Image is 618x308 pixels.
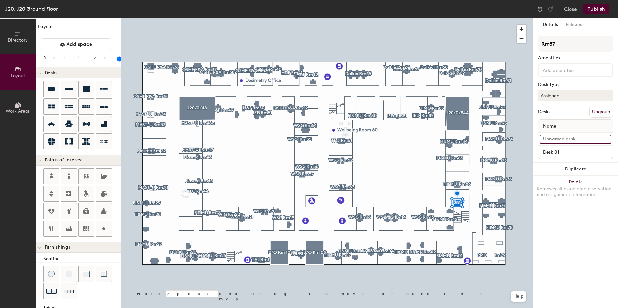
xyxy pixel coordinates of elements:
img: Couch (x2) [46,286,57,296]
div: Desks [538,109,550,115]
img: Redo [547,6,554,12]
button: Couch (middle) [78,266,94,282]
button: Assigned [538,90,613,101]
button: Publish [583,4,609,14]
button: Details [539,18,562,31]
input: Add amenities [541,66,600,74]
span: Points of Interest [45,158,83,163]
button: Couch (x3) [61,283,77,299]
div: Desk Type [538,82,613,87]
span: Layout [11,73,25,78]
img: Couch (middle) [83,271,90,277]
input: Unnamed desk [540,148,611,157]
span: Work Areas [6,108,30,114]
button: Couch (corner) [96,266,112,282]
div: Seating [43,255,121,262]
img: Undo [537,6,543,12]
button: Cushion [61,266,77,282]
button: Couch (x2) [43,283,59,299]
img: Couch (corner) [101,271,107,277]
button: Stool [43,266,59,282]
img: Stool [48,271,55,277]
div: Removes all associated reservation and assignment information [537,186,614,198]
button: Duplicate [533,163,618,176]
button: Ungroup [589,107,613,118]
button: DeleteRemoves all associated reservation and assignment information [533,176,618,204]
span: Name [540,120,559,132]
button: Help [511,291,526,302]
div: Resize [43,55,115,60]
input: Unnamed desk [540,135,611,144]
span: Directory [8,37,28,43]
div: J20, J20 Ground Floor [5,5,58,13]
span: Furnishings [45,245,70,250]
button: Policies [562,18,586,31]
img: Cushion [66,271,72,277]
h1: Layout [36,23,121,33]
button: Close [564,4,577,14]
img: Couch (x3) [64,286,74,296]
span: Desks [45,70,57,76]
button: Add space [41,38,111,50]
span: Add space [66,41,92,47]
div: Amenities [538,56,613,61]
